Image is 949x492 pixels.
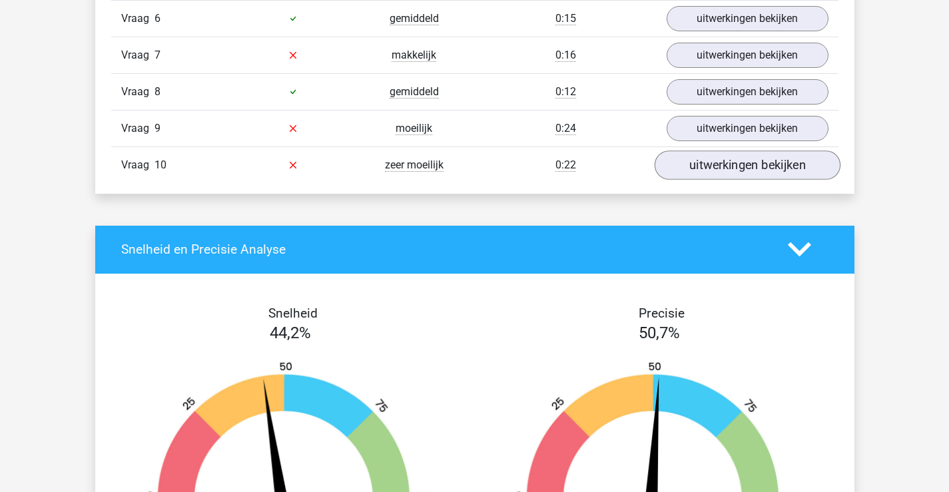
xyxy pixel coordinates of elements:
span: Vraag [121,84,155,100]
span: gemiddeld [390,12,439,25]
span: 7 [155,49,160,61]
span: zeer moeilijk [385,158,444,172]
span: 10 [155,158,166,171]
span: Vraag [121,121,155,136]
span: 8 [155,85,160,98]
a: uitwerkingen bekijken [667,6,828,31]
span: Vraag [121,157,155,173]
span: 9 [155,122,160,134]
span: 0:15 [555,12,576,25]
span: 6 [155,12,160,25]
span: gemiddeld [390,85,439,99]
h4: Snelheid en Precisie Analyse [121,242,768,257]
h4: Precisie [490,306,834,321]
span: Vraag [121,47,155,63]
h4: Snelheid [121,306,465,321]
span: 0:22 [555,158,576,172]
span: makkelijk [392,49,436,62]
span: 0:24 [555,122,576,135]
span: 0:16 [555,49,576,62]
span: 0:12 [555,85,576,99]
a: uitwerkingen bekijken [667,79,828,105]
span: 44,2% [270,324,311,342]
a: uitwerkingen bekijken [667,116,828,141]
span: Vraag [121,11,155,27]
a: uitwerkingen bekijken [654,150,840,180]
span: moeilijk [396,122,432,135]
a: uitwerkingen bekijken [667,43,828,68]
span: 50,7% [639,324,680,342]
